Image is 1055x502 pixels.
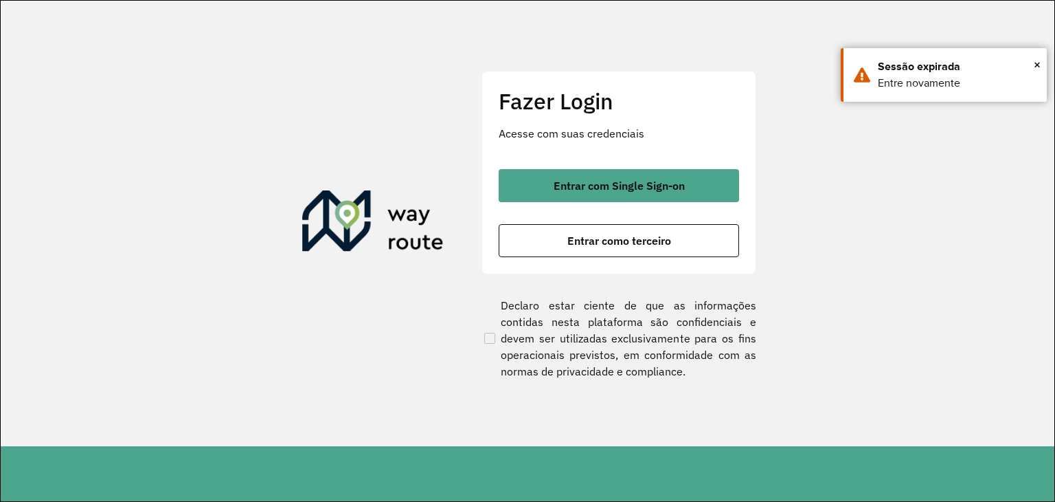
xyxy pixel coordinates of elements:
p: Acesse com suas credenciais [499,125,739,142]
label: Declaro estar ciente de que as informações contidas nesta plataforma são confidenciais e devem se... [481,297,756,380]
button: button [499,224,739,257]
span: Entrar como terceiro [567,235,671,246]
h2: Fazer Login [499,88,739,114]
span: Entrar com Single Sign-on [554,180,685,191]
button: button [499,169,739,202]
div: Sessão expirada [878,58,1036,75]
div: Entre novamente [878,75,1036,91]
img: Roteirizador AmbevTech [302,190,444,257]
button: Close [1034,54,1041,75]
span: × [1034,54,1041,75]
